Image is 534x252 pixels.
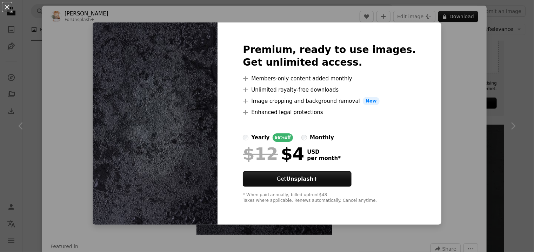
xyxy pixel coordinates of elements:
span: $12 [243,145,278,163]
button: GetUnsplash+ [243,171,352,187]
input: monthly [301,135,307,140]
li: Image cropping and background removal [243,97,416,105]
div: * When paid annually, billed upfront $48 Taxes where applicable. Renews automatically. Cancel any... [243,192,416,204]
div: yearly [251,133,269,142]
input: yearly66%off [243,135,248,140]
h2: Premium, ready to use images. Get unlimited access. [243,44,416,69]
img: premium_photo-1671726992841-0d44a12ccacd [93,22,218,225]
li: Enhanced legal protections [243,108,416,117]
li: Unlimited royalty-free downloads [243,86,416,94]
div: 66% off [273,133,293,142]
span: New [363,97,380,105]
strong: Unsplash+ [286,176,318,182]
div: monthly [310,133,334,142]
span: per month * [307,155,341,161]
span: USD [307,149,341,155]
li: Members-only content added monthly [243,74,416,83]
div: $4 [243,145,304,163]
